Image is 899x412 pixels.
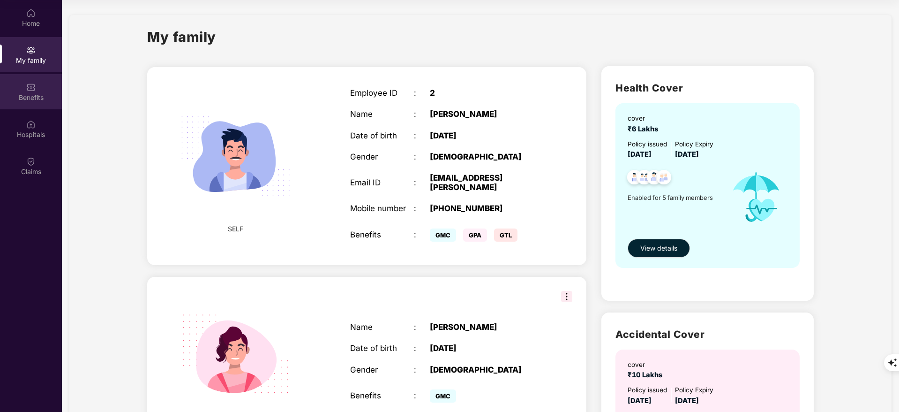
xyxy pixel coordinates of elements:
span: ₹6 Lakhs [628,125,662,133]
span: [DATE] [675,150,699,159]
div: 2 [430,88,541,98]
button: View details [628,239,690,258]
div: Name [350,109,414,119]
span: GMC [430,389,456,403]
div: Employee ID [350,88,414,98]
div: : [414,365,430,374]
div: Policy Expiry [675,385,713,396]
div: Policy Expiry [675,139,713,150]
img: svg+xml;base64,PHN2ZyB3aWR0aD0iMzIiIGhlaWdodD0iMzIiIHZpZXdCb3g9IjAgMCAzMiAzMiIgZmlsbD0ibm9uZSIgeG... [561,291,572,302]
div: Gender [350,152,414,161]
img: svg+xml;base64,PHN2ZyB4bWxucz0iaHR0cDovL3d3dy53My5vcmcvMjAwMC9zdmciIHdpZHRoPSI0OC45NDMiIGhlaWdodD... [623,167,646,190]
div: cover [628,114,662,124]
div: [PERSON_NAME] [430,322,541,332]
div: Email ID [350,178,414,187]
div: [DATE] [430,131,541,140]
span: [DATE] [675,397,699,405]
div: : [414,109,430,119]
div: : [414,204,430,213]
span: [DATE] [628,150,652,159]
div: Mobile number [350,204,414,213]
img: svg+xml;base64,PHN2ZyBpZD0iQ2xhaW0iIHhtbG5zPSJodHRwOi8vd3d3LnczLm9yZy8yMDAwL3N2ZyIgd2lkdGg9IjIwIi... [26,157,36,166]
div: Benefits [350,391,414,400]
div: Policy issued [628,385,667,396]
span: ₹10 Lakhs [628,371,666,379]
div: [PHONE_NUMBER] [430,204,541,213]
div: Date of birth [350,343,414,353]
img: svg+xml;base64,PHN2ZyB4bWxucz0iaHR0cDovL3d3dy53My5vcmcvMjAwMC9zdmciIHdpZHRoPSI0OC45NDMiIGhlaWdodD... [652,167,675,190]
div: Policy issued [628,139,667,150]
h2: Accidental Cover [615,327,800,342]
div: : [414,391,430,400]
span: GMC [430,229,456,242]
span: Enabled for 5 family members [628,193,722,202]
div: : [414,230,430,239]
div: : [414,322,430,332]
h1: My family [147,26,216,47]
div: : [414,343,430,353]
div: Benefits [350,230,414,239]
div: : [414,152,430,161]
div: [DEMOGRAPHIC_DATA] [430,152,541,161]
div: Gender [350,365,414,374]
div: [DEMOGRAPHIC_DATA] [430,365,541,374]
h2: Health Cover [615,80,800,96]
img: svg+xml;base64,PHN2ZyBpZD0iSG9zcGl0YWxzIiB4bWxucz0iaHR0cDovL3d3dy53My5vcmcvMjAwMC9zdmciIHdpZHRoPS... [26,120,36,129]
img: svg+xml;base64,PHN2ZyB4bWxucz0iaHR0cDovL3d3dy53My5vcmcvMjAwMC9zdmciIHdpZHRoPSI0OC45MTUiIGhlaWdodD... [633,167,656,190]
div: : [414,178,430,187]
img: svg+xml;base64,PHN2ZyBpZD0iSG9tZSIgeG1sbnM9Imh0dHA6Ly93d3cudzMub3JnLzIwMDAvc3ZnIiB3aWR0aD0iMjAiIG... [26,8,36,18]
div: Date of birth [350,131,414,140]
div: : [414,88,430,98]
div: Name [350,322,414,332]
img: svg+xml;base64,PHN2ZyB3aWR0aD0iMjAiIGhlaWdodD0iMjAiIHZpZXdCb3g9IjAgMCAyMCAyMCIgZmlsbD0ibm9uZSIgeG... [26,46,36,55]
div: [DATE] [430,343,541,353]
span: SELF [228,224,243,234]
div: [PERSON_NAME] [430,109,541,119]
img: svg+xml;base64,PHN2ZyB4bWxucz0iaHR0cDovL3d3dy53My5vcmcvMjAwMC9zdmciIHdpZHRoPSI0OC45NDMiIGhlaWdodD... [643,167,666,190]
span: View details [640,243,677,253]
img: svg+xml;base64,PHN2ZyBpZD0iQmVuZWZpdHMiIHhtbG5zPSJodHRwOi8vd3d3LnczLm9yZy8yMDAwL3N2ZyIgd2lkdGg9Ij... [26,83,36,92]
div: : [414,131,430,140]
span: [DATE] [628,397,652,405]
div: [EMAIL_ADDRESS][PERSON_NAME] [430,173,541,192]
span: GPA [463,229,487,242]
img: svg+xml;base64,PHN2ZyB4bWxucz0iaHR0cDovL3d3dy53My5vcmcvMjAwMC9zdmciIHdpZHRoPSIyMjQiIGhlaWdodD0iMT... [168,89,303,224]
div: cover [628,360,666,370]
img: icon [722,160,791,234]
span: GTL [494,229,517,242]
